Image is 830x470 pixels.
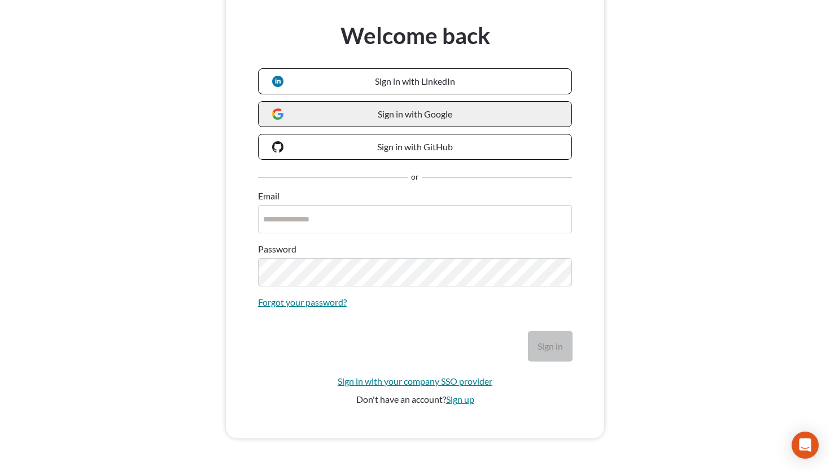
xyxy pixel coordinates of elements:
span: or [411,171,419,185]
label: Password [258,242,296,256]
span: Sign in with GitHub [377,141,453,152]
a: Sign in with GitHub [258,134,572,160]
a: Sign in with LinkedIn [258,68,572,94]
h3: Welcome back [258,21,572,50]
span: Sign in with LinkedIn [375,76,455,86]
a: Sign in with your company SSO provider [338,375,492,388]
button: Sign in [528,332,572,361]
label: Email [258,189,279,203]
a: Sign up [446,394,474,404]
hr: Separator [258,177,408,179]
div: Open Intercom Messenger [792,432,819,459]
a: Sign in with Google [258,101,572,127]
img: LinkedIn logo [272,76,283,87]
hr: Separator [422,177,572,179]
img: GitHub logo [272,141,283,153]
span: Don't have an account? [356,394,446,404]
span: Sign in [538,341,563,351]
img: Google logo [272,108,283,120]
a: Forgot your password? [258,295,347,309]
span: Sign in with Google [378,108,452,119]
